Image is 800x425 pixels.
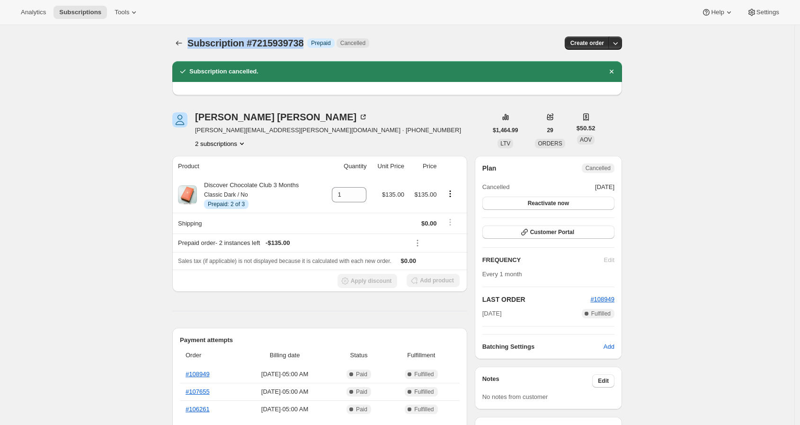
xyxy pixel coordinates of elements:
[389,351,454,360] span: Fulfillment
[340,39,365,47] span: Cancelled
[240,405,329,414] span: [DATE] · 05:00 AM
[172,213,323,234] th: Shipping
[605,65,618,78] button: Dismiss notification
[443,217,458,227] button: Shipping actions
[482,374,593,388] h3: Notes
[591,310,611,317] span: Fulfilled
[595,182,614,192] span: [DATE]
[109,6,144,19] button: Tools
[482,182,510,192] span: Cancelled
[172,36,186,50] button: Subscriptions
[180,345,238,366] th: Order
[195,112,368,122] div: [PERSON_NAME] [PERSON_NAME]
[197,181,299,209] div: Discover Chocolate Club 3 Months
[493,127,518,134] span: $1,464.99
[590,295,614,304] button: #108949
[21,9,46,16] span: Analytics
[756,9,779,16] span: Settings
[335,351,383,360] span: Status
[592,374,614,388] button: Edit
[382,191,404,198] span: $135.00
[172,112,187,127] span: David Alworth
[482,295,591,304] h2: LAST ORDER
[189,67,258,76] h2: Subscription cancelled.
[240,351,329,360] span: Billing date
[487,124,524,137] button: $1,464.99
[538,140,562,147] span: ORDERS
[482,271,522,278] span: Every 1 month
[401,257,417,264] span: $0.00
[407,156,440,177] th: Price
[528,199,569,207] span: Reactivate now
[482,255,604,265] h2: FREQUENCY
[59,9,101,16] span: Subscriptions
[711,9,724,16] span: Help
[415,191,437,198] span: $135.00
[696,6,739,19] button: Help
[547,127,553,134] span: 29
[187,38,303,48] span: Subscription #7215939738
[208,200,245,208] span: Prepaid: 2 of 3
[180,335,460,345] h2: Payment attempts
[500,140,510,147] span: LTV
[586,164,611,172] span: Cancelled
[598,339,620,354] button: Add
[414,406,434,413] span: Fulfilled
[195,126,461,135] span: [PERSON_NAME][EMAIL_ADDRESS][PERSON_NAME][DOMAIN_NAME] · [PHONE_NUMBER]
[178,185,197,204] img: product img
[541,124,559,137] button: 29
[482,226,614,239] button: Customer Portal
[570,39,604,47] span: Create order
[565,36,610,50] button: Create order
[15,6,52,19] button: Analytics
[115,9,129,16] span: Tools
[266,238,290,248] span: - $135.00
[590,296,614,303] a: #108949
[323,156,370,177] th: Quantity
[577,124,596,133] span: $50.52
[414,388,434,396] span: Fulfilled
[178,238,404,248] div: Prepaid order - 2 instances left
[482,309,502,318] span: [DATE]
[356,371,367,378] span: Paid
[240,387,329,397] span: [DATE] · 05:00 AM
[186,388,210,395] a: #107655
[414,371,434,378] span: Fulfilled
[240,370,329,379] span: [DATE] · 05:00 AM
[172,156,323,177] th: Product
[598,377,609,385] span: Edit
[178,258,391,264] span: Sales tax (if applicable) is not displayed because it is calculated with each new order.
[530,228,574,236] span: Customer Portal
[195,139,247,148] button: Product actions
[186,406,210,413] a: #106261
[482,393,548,400] span: No notes from customer
[311,39,330,47] span: Prepaid
[482,197,614,210] button: Reactivate now
[186,371,210,378] a: #108949
[369,156,407,177] th: Unit Price
[421,220,437,227] span: $0.00
[53,6,107,19] button: Subscriptions
[443,189,458,199] button: Product actions
[482,163,497,173] h2: Plan
[741,6,785,19] button: Settings
[356,388,367,396] span: Paid
[482,342,604,352] h6: Batching Settings
[356,406,367,413] span: Paid
[204,191,248,198] small: Classic Dark / No
[580,136,592,143] span: AOV
[604,342,614,352] span: Add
